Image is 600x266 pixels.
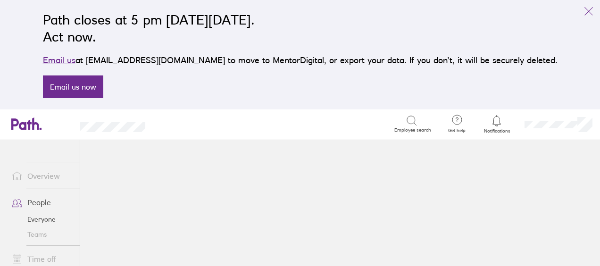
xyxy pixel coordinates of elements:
[4,166,80,185] a: Overview
[171,119,195,128] div: Search
[4,227,80,242] a: Teams
[43,54,558,67] p: at [EMAIL_ADDRESS][DOMAIN_NAME] to move to MentorDigital, or export your data. If you don’t, it w...
[4,193,80,212] a: People
[442,128,472,133] span: Get help
[4,212,80,227] a: Everyone
[43,75,103,98] a: Email us now
[43,11,558,45] h2: Path closes at 5 pm [DATE][DATE]. Act now.
[394,127,431,133] span: Employee search
[43,55,75,65] a: Email us
[482,114,512,134] a: Notifications
[482,128,512,134] span: Notifications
